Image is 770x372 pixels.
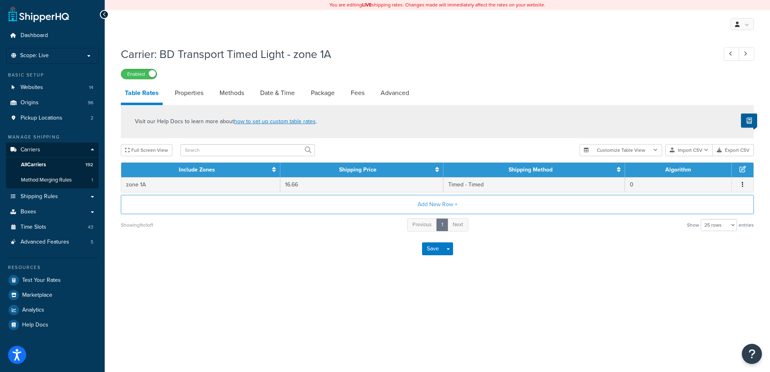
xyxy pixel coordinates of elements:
button: Import CSV [665,144,713,156]
a: how to set up custom table rates [234,117,316,126]
button: Add New Row + [121,195,754,214]
input: Search [180,144,315,156]
span: Next [453,221,463,228]
span: Advanced Features [21,239,69,246]
a: Include Zones [179,165,215,174]
td: Timed - Timed [443,177,625,192]
span: 14 [89,84,93,91]
a: Fees [347,83,368,103]
a: Time Slots43 [6,220,99,235]
span: Origins [21,99,39,106]
a: Pickup Locations2 [6,111,99,126]
a: Method Merging Rules1 [6,173,99,188]
span: Dashboard [21,32,48,39]
td: 16.66 [280,177,443,192]
a: Analytics [6,303,99,317]
b: LIVE [362,1,372,8]
a: Table Rates [121,83,163,105]
a: Shipping Rules [6,189,99,204]
a: Package [307,83,339,103]
span: Pickup Locations [21,115,62,122]
span: 2 [91,115,93,122]
a: Previous Record [724,48,739,61]
span: Marketplace [22,292,52,299]
label: Enabled [121,69,157,79]
a: Next Record [739,48,754,61]
a: Next [447,218,468,231]
li: Carriers [6,143,99,188]
a: Marketplace [6,288,99,302]
span: Shipping Rules [21,193,58,200]
button: Save [422,242,444,255]
a: Websites14 [6,80,99,95]
span: Analytics [22,307,44,314]
span: Time Slots [21,224,46,231]
th: Algorithm [625,163,732,177]
button: Customize Table View [580,144,662,156]
h1: Carrier: BD Transport Timed Light - zone 1A [121,46,709,62]
span: Carriers [21,147,40,153]
li: Time Slots [6,220,99,235]
a: Boxes [6,205,99,219]
a: Shipping Method [509,165,553,174]
a: Shipping Price [339,165,377,174]
a: Properties [171,83,207,103]
li: Websites [6,80,99,95]
span: All Carriers [21,161,46,168]
span: Scope: Live [20,52,49,59]
a: Advanced Features5 [6,235,99,250]
li: Pickup Locations [6,111,99,126]
button: Full Screen View [121,144,172,156]
p: Visit our Help Docs to learn more about . [135,117,317,126]
span: Help Docs [22,322,48,329]
span: 43 [88,224,93,231]
span: Method Merging Rules [21,177,72,184]
button: Export CSV [713,144,754,156]
li: Method Merging Rules [6,173,99,188]
button: Open Resource Center [742,344,762,364]
a: Previous [407,218,437,231]
li: Origins [6,95,99,110]
span: Show [687,219,699,231]
span: 192 [85,161,93,168]
a: 1 [436,218,448,231]
a: Dashboard [6,28,99,43]
a: Carriers [6,143,99,157]
div: Showing 1 to 1 of 1 [121,219,153,231]
div: Basic Setup [6,72,99,79]
span: Test Your Rates [22,277,61,284]
a: Help Docs [6,318,99,332]
li: Advanced Features [6,235,99,250]
span: Previous [412,221,432,228]
div: Manage Shipping [6,134,99,141]
span: 1 [91,177,93,184]
span: 96 [88,99,93,106]
a: Date & Time [256,83,299,103]
a: Methods [215,83,248,103]
span: Websites [21,84,43,91]
div: Resources [6,264,99,271]
td: zone 1A [121,177,280,192]
span: 5 [91,239,93,246]
a: Test Your Rates [6,273,99,287]
span: entries [739,219,754,231]
a: Origins96 [6,95,99,110]
td: 0 [625,177,732,192]
a: AllCarriers192 [6,157,99,172]
button: Show Help Docs [741,114,757,128]
span: Boxes [21,209,36,215]
a: Advanced [377,83,413,103]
